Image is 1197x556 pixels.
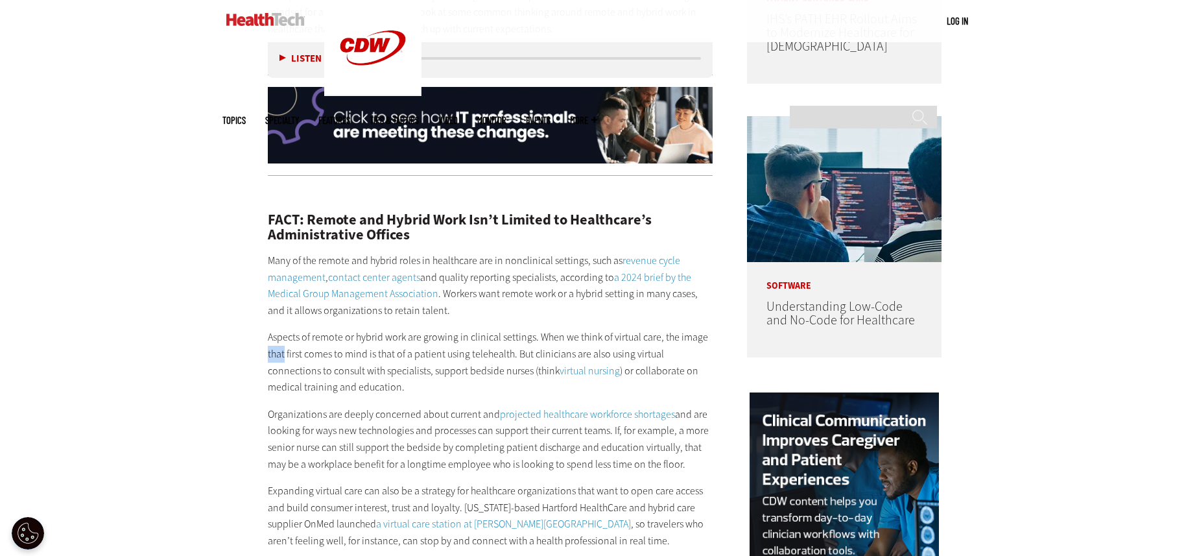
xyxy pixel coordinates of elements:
[438,115,458,125] a: Video
[324,86,421,99] a: CDW
[766,298,915,329] a: Understanding Low-Code and No-Code for Healthcare
[560,364,620,378] a: virtual nursing
[12,517,44,550] div: Cookie Settings
[328,271,420,284] a: contact center agents
[12,517,44,550] button: Open Preferences
[265,115,299,125] span: Specialty
[747,262,942,291] p: Software
[947,15,968,27] a: Log in
[747,116,942,262] img: Coworkers coding
[268,406,713,472] p: Organizations are deeply concerned about current and and are looking for ways new technologies an...
[268,483,713,549] p: Expanding virtual care can also be a strategy for healthcare organizations that want to open care...
[222,115,246,125] span: Topics
[370,115,419,125] a: Tips & Tactics
[268,254,680,284] a: revenue cycle management
[947,14,968,28] div: User menu
[376,517,631,531] a: a virtual care station at [PERSON_NAME][GEOGRAPHIC_DATA]
[500,407,675,421] a: projected healthcare workforce shortages
[570,115,597,125] span: More
[268,252,713,319] p: Many of the remote and hybrid roles in healthcare are in nonclinical settings, such as , and qual...
[318,115,350,125] a: Features
[526,115,551,125] a: Events
[477,115,506,125] a: MonITor
[226,13,305,26] img: Home
[268,329,713,395] p: Aspects of remote or hybrid work are growing in clinical settings. When we think of virtual care,...
[268,213,713,242] h2: FACT: Remote and Hybrid Work Isn’t Limited to Healthcare’s Administrative Offices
